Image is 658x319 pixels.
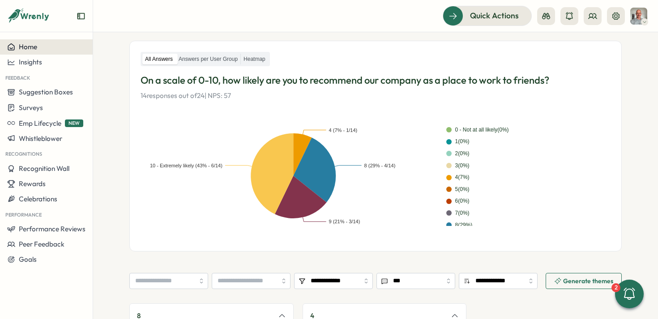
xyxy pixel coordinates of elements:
span: Recognition Wall [19,164,69,173]
span: Surveys [19,103,43,112]
div: 3 ( 0 %) [455,162,470,170]
button: Generate themes [546,273,622,289]
span: Insights [19,58,42,66]
div: 1 ( 0 %) [455,137,470,146]
div: 0 - Not at all likely ( 0 %) [455,126,509,134]
span: Home [19,43,37,51]
button: Quick Actions [443,6,532,26]
label: Answers per User Group [176,54,240,65]
text: 10 - Extremely likely (43% - 6/14) [150,163,222,168]
label: All Answers [142,54,175,65]
span: Performance Reviews [19,225,85,233]
span: Suggestion Boxes [19,88,73,96]
text: 8 (29% - 4/14) [364,163,396,168]
text: 9 (21% - 3/14) [329,219,360,224]
div: 4 ( 7 %) [455,173,470,182]
span: Generate themes [563,278,613,284]
span: Peer Feedback [19,240,64,248]
p: 14 responses out of 24 | NPS: 57 [141,91,611,101]
span: NEW [65,119,83,127]
span: Quick Actions [470,10,519,21]
div: 5 ( 0 %) [455,185,470,194]
span: Emp Lifecycle [19,119,61,128]
img: Philipp Eberhardt [630,8,647,25]
span: Celebrations [19,195,57,203]
span: Goals [19,255,37,264]
button: Expand sidebar [77,12,85,21]
text: 4 (7% - 1/14) [329,128,358,133]
button: 2 [615,280,644,308]
span: Rewards [19,179,46,188]
div: 8 ( 29 %) [455,221,473,230]
span: Whistleblower [19,134,62,143]
div: 7 ( 0 %) [455,209,470,217]
label: Heatmap [241,54,268,65]
div: 2 ( 0 %) [455,149,470,158]
div: 6 ( 0 %) [455,197,470,205]
p: On a scale of 0-10, how likely are you to recommend our company as a place to work to friends? [141,73,611,87]
div: 2 [611,283,620,292]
